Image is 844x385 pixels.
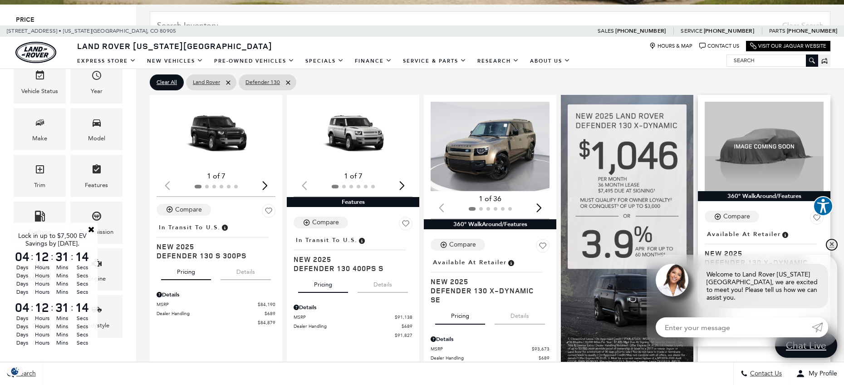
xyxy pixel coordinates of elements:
span: [US_STATE][GEOGRAPHIC_DATA], [63,25,149,37]
span: Parts [769,28,785,34]
section: Click to Open Cookie Consent Modal [5,366,25,376]
span: Secs [74,280,91,288]
span: Days [14,280,31,288]
span: Hours [34,314,51,322]
div: TrimTrim [14,155,66,197]
span: Vehicle has shipped from factory of origin. Estimated time of delivery to Retailer is on average ... [358,235,366,245]
div: TransmissionTransmission [70,202,123,244]
div: Features [287,197,419,207]
span: Hours [34,322,51,331]
span: Vehicle has shipped from factory of origin. Estimated time of delivery to Retailer is on average ... [221,222,229,232]
span: Secs [74,263,91,271]
span: Contact Us [748,370,782,378]
span: Mins [54,280,71,288]
span: $84,190 [258,301,275,308]
span: Days [14,271,31,280]
a: In Transit to U.S.New 2025Defender 130 400PS S [294,234,412,273]
span: MSRP [157,301,258,308]
button: pricing tab [435,304,485,324]
span: Trim [34,162,45,180]
img: 2025 LAND ROVER Defender 130 400PS S 1 [294,102,412,168]
span: Secs [74,339,91,347]
span: Defender 130 S 300PS [157,251,269,260]
a: [PHONE_NUMBER] [704,27,754,35]
span: Clear All [157,77,177,88]
span: : [71,301,74,314]
span: Transmission [91,208,102,227]
div: FueltypeFueltype [14,202,66,244]
aside: Accessibility Help Desk [813,196,833,218]
img: Land Rover [15,42,56,63]
div: Compare [449,241,476,249]
span: Available at Retailer [433,257,507,267]
a: Specials [300,53,349,69]
nav: Main Navigation [72,53,576,69]
span: Defender 130 400PS S [294,264,406,273]
a: Contact Us [699,43,739,49]
button: Save Vehicle [262,204,275,221]
span: Days [14,314,31,322]
div: 360° WalkAround/Features [424,219,556,229]
span: Days [14,331,31,339]
span: Secs [74,322,91,331]
span: $91,138 [395,314,412,321]
a: EXPRESS STORE [72,53,142,69]
span: Hours [34,271,51,280]
a: [STREET_ADDRESS] • [US_STATE][GEOGRAPHIC_DATA], CO 80905 [7,28,176,34]
div: Next slide [396,176,408,196]
span: New 2025 [157,242,269,251]
span: Make [34,115,45,133]
span: 12 [34,301,51,314]
span: Mins [54,322,71,331]
button: Compare Vehicle [431,239,485,251]
div: MakeMake [14,108,66,150]
div: 1 of 7 [294,171,412,181]
span: Hours [34,331,51,339]
span: Secs [74,331,91,339]
span: Model [91,115,102,133]
a: Service & Parts [397,53,472,69]
a: Pre-Owned Vehicles [209,53,300,69]
span: Days [14,288,31,296]
div: Trim [34,180,45,190]
span: CO [150,25,158,37]
span: : [51,250,54,263]
span: 31 [54,250,71,263]
span: Fueltype [34,208,45,227]
span: Vehicle is in stock and ready for immediate delivery. Due to demand, availability is subject to c... [507,257,515,267]
span: : [31,301,34,314]
a: land-rover [15,42,56,63]
span: Days [14,263,31,271]
span: Defender 130 X-Dynamic SE [431,286,543,304]
span: Dealer Handling [294,323,402,330]
span: Mins [54,314,71,322]
span: : [71,250,74,263]
span: Hours [34,339,51,347]
div: Pricing Details - Defender 130 400PS S [294,303,412,311]
a: [PHONE_NUMBER] [615,27,666,35]
div: Compare [175,206,202,214]
span: : [31,250,34,263]
span: Vehicle [34,68,45,86]
span: Mins [54,263,71,271]
a: New Vehicles [142,53,209,69]
span: New 2025 [431,277,543,286]
span: Mins [54,271,71,280]
img: 2025 LAND ROVER Defender 130 X-Dynamic SE [705,102,824,191]
a: Dealer Handling $689 [294,323,412,330]
button: details tab [358,273,408,293]
a: Research [472,53,525,69]
span: New 2025 [294,255,406,264]
span: $91,827 [395,332,412,339]
span: 14 [74,250,91,263]
span: $689 [402,323,412,330]
span: 14 [74,301,91,314]
div: 1 of 7 [157,171,275,181]
span: 80905 [160,25,176,37]
span: 04 [14,301,31,314]
span: My Profile [805,370,837,378]
button: pricing tab [298,273,348,293]
button: Compare Vehicle [157,204,211,216]
div: Pricing Details - Defender 130 S 300PS [157,291,275,299]
a: $91,827 [294,332,412,339]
